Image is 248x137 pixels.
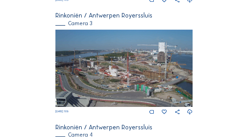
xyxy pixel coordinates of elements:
div: Rinkoniën / Antwerpen Royerssluis [55,124,193,130]
div: Rinkoniën / Antwerpen Royerssluis [55,12,193,18]
span: [DATE] 11:15 [55,110,68,113]
img: Image [55,30,193,107]
div: Camera 3 [55,21,193,27]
